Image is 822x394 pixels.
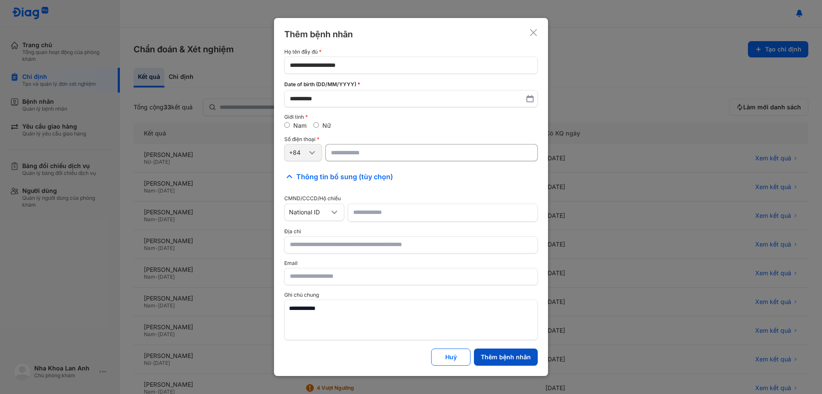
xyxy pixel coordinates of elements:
[284,260,538,266] div: Email
[284,114,538,120] div: Giới tính
[284,195,538,202] div: CMND/CCCD/Hộ chiếu
[284,292,538,298] div: Ghi chú chung
[284,229,538,235] div: Địa chỉ
[289,208,329,216] div: National ID
[284,81,538,88] div: Date of birth (DD/MM/YYYY)
[296,171,393,182] span: Thông tin bổ sung (tùy chọn)
[474,349,538,366] button: Thêm bệnh nhân
[284,136,538,142] div: Số điện thoại
[284,28,353,40] div: Thêm bệnh nhân
[284,49,538,55] div: Họ tên đầy đủ
[289,149,307,156] div: +84
[293,122,307,129] label: Nam
[431,349,471,366] button: Huỷ
[322,122,331,129] label: Nữ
